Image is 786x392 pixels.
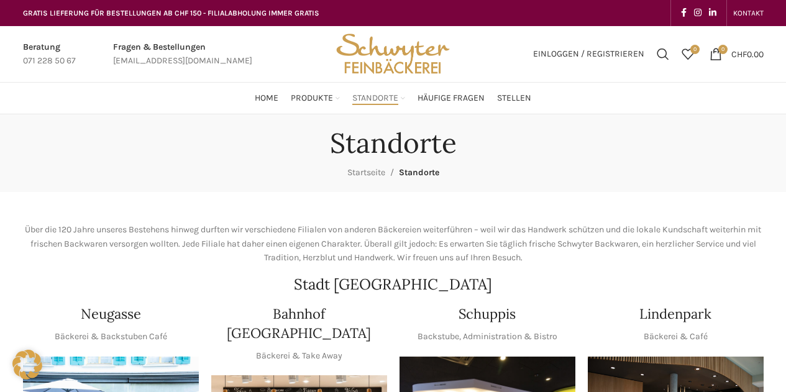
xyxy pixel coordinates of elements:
[690,45,700,54] span: 0
[497,93,531,104] span: Stellen
[705,4,720,22] a: Linkedin social link
[651,42,675,66] a: Suchen
[211,304,387,343] h4: Bahnhof [GEOGRAPHIC_DATA]
[399,167,439,178] span: Standorte
[675,42,700,66] a: 0
[639,304,711,324] h4: Lindenpark
[690,4,705,22] a: Instagram social link
[291,93,333,104] span: Produkte
[675,42,700,66] div: Meine Wunschliste
[731,48,764,59] bdi: 0.00
[255,86,278,111] a: Home
[255,93,278,104] span: Home
[23,9,319,17] span: GRATIS LIEFERUNG FÜR BESTELLUNGEN AB CHF 150 - FILIALABHOLUNG IMMER GRATIS
[459,304,516,324] h4: Schuppis
[23,40,76,68] a: Infobox link
[330,127,457,160] h1: Standorte
[497,86,531,111] a: Stellen
[731,48,747,59] span: CHF
[352,93,398,104] span: Standorte
[352,86,405,111] a: Standorte
[17,86,770,111] div: Main navigation
[733,9,764,17] span: KONTAKT
[644,330,708,344] p: Bäckerei & Café
[113,40,252,68] a: Infobox link
[677,4,690,22] a: Facebook social link
[727,1,770,25] div: Secondary navigation
[733,1,764,25] a: KONTAKT
[703,42,770,66] a: 0 CHF0.00
[418,330,557,344] p: Backstube, Administration & Bistro
[418,86,485,111] a: Häufige Fragen
[332,26,454,82] img: Bäckerei Schwyter
[347,167,385,178] a: Startseite
[23,223,764,265] p: Über die 120 Jahre unseres Bestehens hinweg durften wir verschiedene Filialen von anderen Bäckere...
[291,86,340,111] a: Produkte
[533,50,644,58] span: Einloggen / Registrieren
[418,93,485,104] span: Häufige Fragen
[256,349,342,363] p: Bäckerei & Take Away
[81,304,141,324] h4: Neugasse
[23,277,764,292] h2: Stadt [GEOGRAPHIC_DATA]
[55,330,167,344] p: Bäckerei & Backstuben Café
[718,45,728,54] span: 0
[527,42,651,66] a: Einloggen / Registrieren
[332,48,454,58] a: Site logo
